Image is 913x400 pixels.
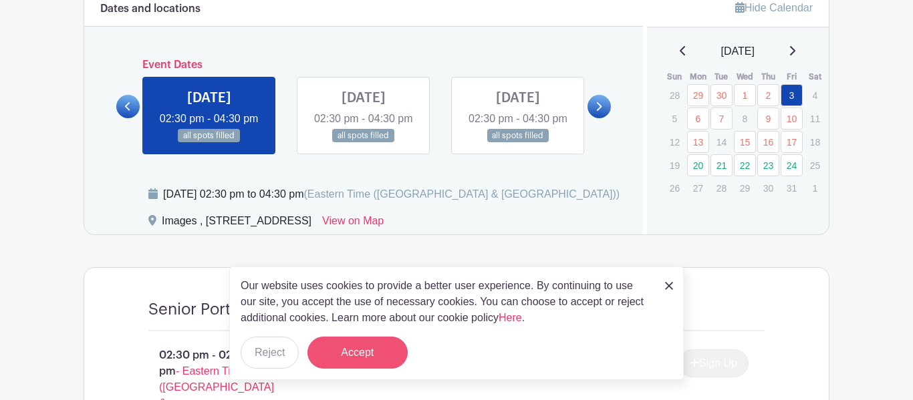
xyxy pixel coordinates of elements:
[734,84,756,106] a: 1
[781,154,803,176] a: 24
[734,178,756,198] p: 29
[781,108,803,130] a: 10
[803,70,827,83] th: Sat
[710,84,733,106] a: 30
[241,337,299,369] button: Reject
[781,178,803,198] p: 31
[804,178,826,198] p: 1
[804,108,826,129] p: 11
[721,43,755,59] span: [DATE]
[734,154,756,176] a: 22
[733,70,757,83] th: Wed
[307,337,408,369] button: Accept
[664,132,686,152] p: 12
[686,70,710,83] th: Mon
[687,154,709,176] a: 20
[663,70,686,83] th: Sun
[499,312,522,323] a: Here
[100,3,201,15] h6: Dates and locations
[303,188,620,200] span: (Eastern Time ([GEOGRAPHIC_DATA] & [GEOGRAPHIC_DATA]))
[757,70,780,83] th: Thu
[710,132,733,152] p: 14
[780,70,803,83] th: Fri
[322,213,384,234] a: View on Map
[734,108,756,129] p: 8
[710,178,733,198] p: 28
[757,178,779,198] p: 30
[804,132,826,152] p: 18
[734,131,756,153] a: 15
[664,155,686,176] p: 19
[163,186,620,202] div: [DATE] 02:30 pm to 04:30 pm
[781,84,803,106] a: 3
[687,131,709,153] a: 13
[757,154,779,176] a: 23
[757,131,779,153] a: 16
[140,59,588,71] h6: Event Dates
[664,85,686,106] p: 28
[710,108,733,130] a: 7
[735,2,813,13] a: Hide Calendar
[148,300,359,319] h4: Senior Portrait Appointment
[710,154,733,176] a: 21
[665,282,673,290] img: close_button-5f87c8562297e5c2d7936805f587ecaba9071eb48480494691a3f1689db116b3.svg
[781,131,803,153] a: 17
[687,178,709,198] p: 27
[687,108,709,130] a: 6
[804,85,826,106] p: 4
[710,70,733,83] th: Tue
[757,84,779,106] a: 2
[664,178,686,198] p: 26
[757,108,779,130] a: 9
[804,155,826,176] p: 25
[687,84,709,106] a: 29
[664,108,686,129] p: 5
[241,278,651,326] p: Our website uses cookies to provide a better user experience. By continuing to use our site, you ...
[162,213,311,234] div: Images , [STREET_ADDRESS]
